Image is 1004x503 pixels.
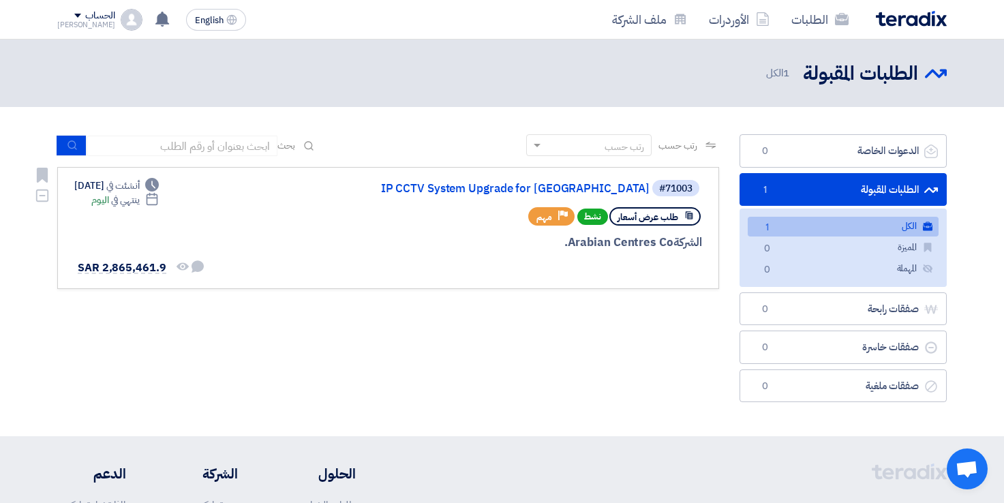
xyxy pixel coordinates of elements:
[947,448,988,489] a: Open chat
[759,242,775,256] span: 0
[748,259,939,279] a: المهملة
[91,193,159,207] div: اليوم
[111,193,139,207] span: ينتهي في
[277,138,295,153] span: بحث
[57,463,126,484] li: الدعم
[673,234,703,251] span: الشركة
[536,211,552,224] span: مهم
[748,238,939,258] a: المميزة
[740,173,947,207] a: الطلبات المقبولة1
[659,184,693,194] div: #71003
[740,369,947,403] a: صفقات ملغية0
[757,341,773,354] span: 0
[759,263,775,277] span: 0
[377,183,650,195] a: IP CCTV System Upgrade for [GEOGRAPHIC_DATA]
[374,234,702,251] div: Arabian Centres Co.
[85,10,115,22] div: الحساب
[605,140,644,154] div: رتب حسب
[87,136,277,156] input: ابحث بعنوان أو رقم الطلب
[698,3,780,35] a: الأوردرات
[740,134,947,168] a: الدعوات الخاصة0
[186,9,246,31] button: English
[757,380,773,393] span: 0
[658,138,697,153] span: رتب حسب
[759,221,775,235] span: 1
[740,292,947,326] a: صفقات رابحة0
[757,144,773,158] span: 0
[783,65,789,80] span: 1
[279,463,356,484] li: الحلول
[876,11,947,27] img: Teradix logo
[74,179,159,193] div: [DATE]
[121,9,142,31] img: profile_test.png
[766,65,792,81] span: الكل
[78,260,166,276] span: SAR 2,865,461.9
[803,61,918,87] h2: الطلبات المقبولة
[57,21,115,29] div: [PERSON_NAME]
[757,303,773,316] span: 0
[195,16,224,25] span: English
[601,3,698,35] a: ملف الشركة
[167,463,238,484] li: الشركة
[740,331,947,364] a: صفقات خاسرة0
[757,183,773,197] span: 1
[748,217,939,237] a: الكل
[577,209,608,225] span: نشط
[106,179,139,193] span: أنشئت في
[780,3,860,35] a: الطلبات
[618,211,678,224] span: طلب عرض أسعار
